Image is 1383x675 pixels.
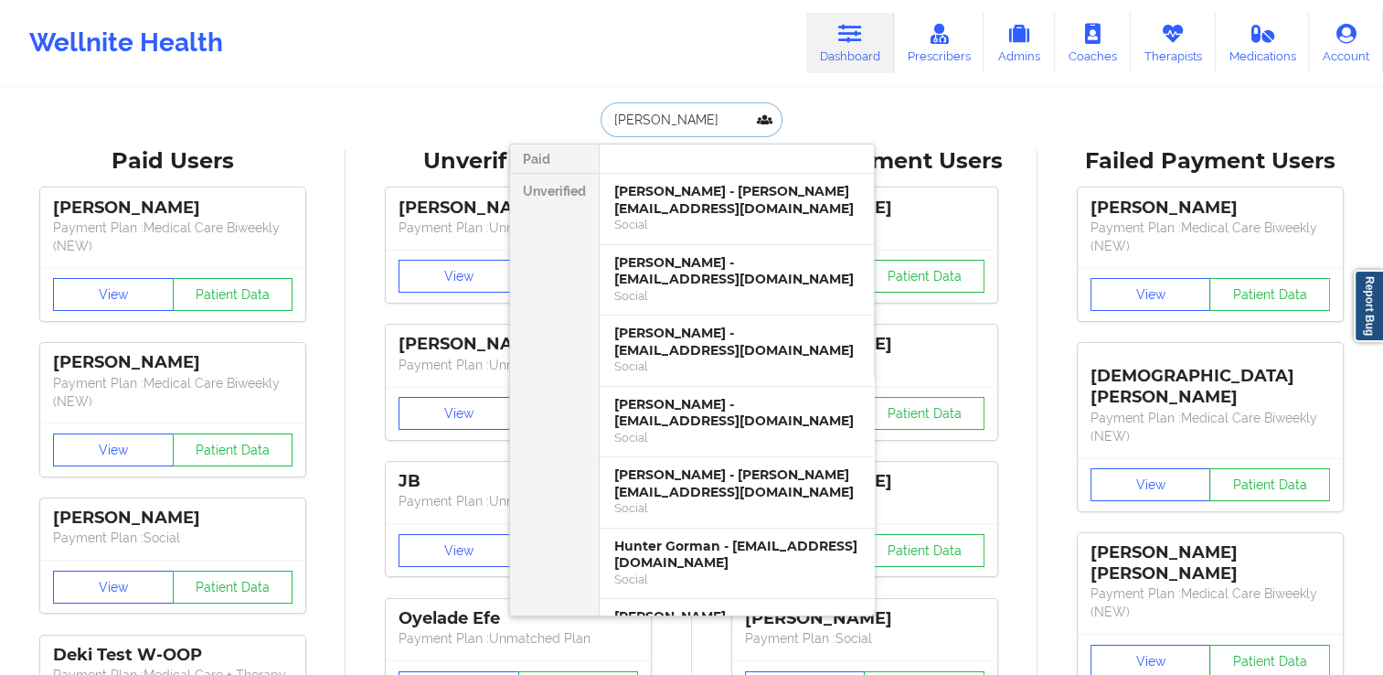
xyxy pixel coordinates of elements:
p: Payment Plan : Medical Care Biweekly (NEW) [1090,584,1330,621]
button: View [1090,468,1211,501]
p: Payment Plan : Medical Care Biweekly (NEW) [53,219,293,255]
a: Report Bug [1354,270,1383,342]
p: Payment Plan : Medical Care Biweekly (NEW) [1090,219,1330,255]
button: View [399,534,519,567]
div: Social [614,288,859,304]
button: View [53,434,174,466]
a: Coaches [1055,13,1131,73]
p: Payment Plan : Unmatched Plan [399,492,638,510]
button: View [399,260,519,293]
button: View [53,571,174,604]
div: JB [399,471,638,492]
p: Payment Plan : Unmatched Plan [399,629,638,648]
div: [PERSON_NAME] [53,508,293,529]
div: Social [614,500,859,516]
a: Medications [1216,13,1310,73]
div: [PERSON_NAME] [53,198,293,219]
button: View [53,278,174,311]
div: Social [614,430,859,445]
div: [PERSON_NAME] [1090,198,1330,219]
div: Social [614,217,859,232]
div: [PERSON_NAME] [399,334,638,355]
div: [PERSON_NAME] [399,198,638,219]
button: View [399,397,519,430]
button: Patient Data [864,534,984,567]
button: Patient Data [1209,468,1330,501]
p: Payment Plan : Unmatched Plan [399,219,638,237]
div: Hunter Gorman - [EMAIL_ADDRESS][DOMAIN_NAME] [614,538,859,572]
div: Social [614,572,859,587]
p: Payment Plan : Medical Care Biweekly (NEW) [1090,409,1330,445]
p: Payment Plan : Social [745,629,984,648]
div: Oyelade Efe [399,608,638,629]
div: [DEMOGRAPHIC_DATA][PERSON_NAME] [1090,352,1330,408]
a: Account [1309,13,1383,73]
button: Patient Data [173,571,293,604]
a: Dashboard [806,13,894,73]
div: Unverified Users [358,147,678,176]
div: [PERSON_NAME] [53,352,293,373]
a: Therapists [1131,13,1216,73]
button: Patient Data [173,278,293,311]
button: Patient Data [864,397,984,430]
button: Patient Data [173,434,293,466]
div: Social [614,359,859,374]
div: [PERSON_NAME] - [PERSON_NAME][EMAIL_ADDRESS][DOMAIN_NAME] [614,183,859,217]
button: Patient Data [1209,278,1330,311]
p: Payment Plan : Unmatched Plan [399,356,638,374]
div: [PERSON_NAME] - [EMAIL_ADDRESS][DOMAIN_NAME] [614,254,859,288]
a: Prescribers [894,13,984,73]
p: Payment Plan : Medical Care Biweekly (NEW) [53,374,293,411]
div: [PERSON_NAME] - [EMAIL_ADDRESS][DOMAIN_NAME] [614,325,859,359]
div: [PERSON_NAME] - [EMAIL_ADDRESS][DOMAIN_NAME] [614,396,859,430]
div: Failed Payment Users [1050,147,1370,176]
div: [PERSON_NAME] [745,608,984,629]
div: [PERSON_NAME] - [PERSON_NAME][EMAIL_ADDRESS][DOMAIN_NAME] [614,466,859,500]
div: Deki Test W-OOP [53,645,293,666]
p: Payment Plan : Social [53,529,293,547]
a: Admins [984,13,1055,73]
div: [PERSON_NAME] - [EMAIL_ADDRESS][DOMAIN_NAME] [614,608,859,642]
button: Patient Data [864,260,984,293]
button: View [1090,278,1211,311]
div: Paid Users [13,147,333,176]
div: [PERSON_NAME] [PERSON_NAME] [1090,542,1330,584]
div: Paid [510,145,599,174]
